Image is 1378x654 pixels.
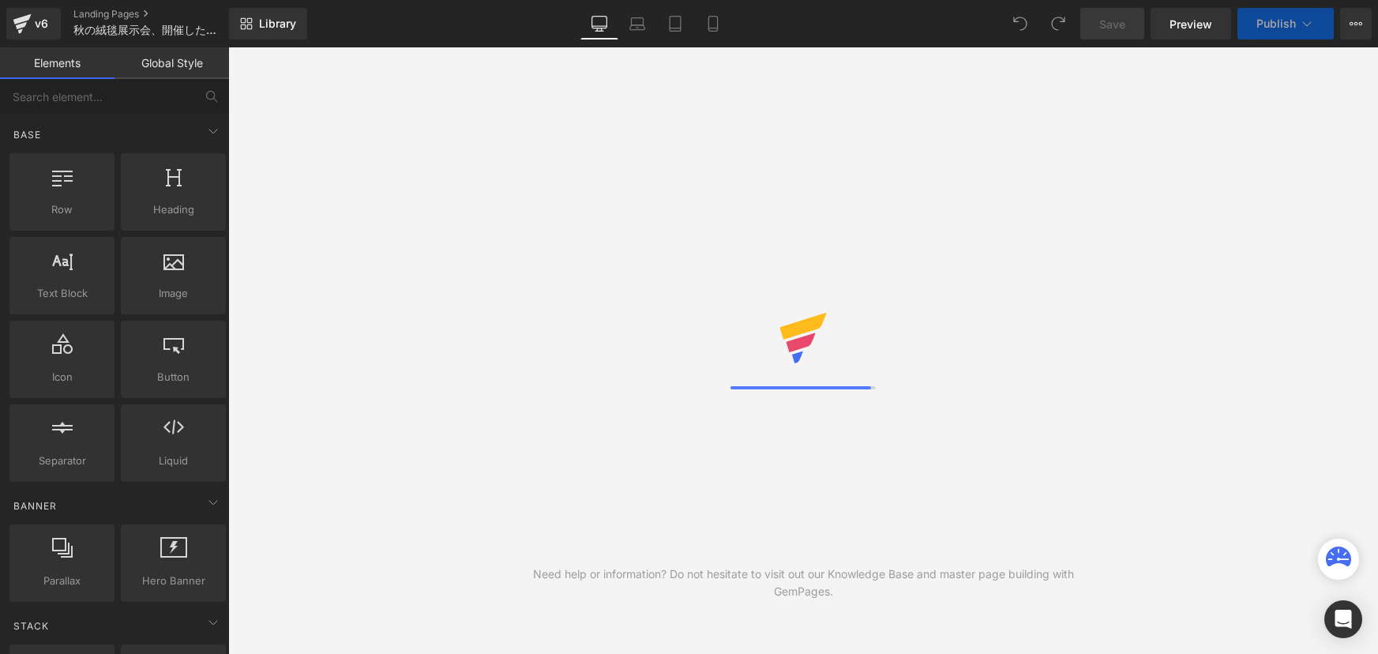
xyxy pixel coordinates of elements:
span: Image [126,285,221,302]
a: Desktop [580,8,618,39]
span: Banner [12,498,58,513]
a: v6 [6,8,61,39]
button: Publish [1237,8,1334,39]
span: Parallax [14,573,110,589]
span: Button [126,369,221,385]
a: New Library [229,8,307,39]
span: Preview [1170,16,1212,32]
div: Open Intercom Messenger [1324,600,1362,638]
a: Mobile [694,8,732,39]
div: Need help or information? Do not hesitate to visit out our Knowledge Base and master page buildin... [516,566,1091,600]
span: Row [14,201,110,218]
span: Icon [14,369,110,385]
div: v6 [32,13,51,34]
button: Redo [1042,8,1074,39]
a: Laptop [618,8,656,39]
span: Liquid [126,453,221,469]
span: Stack [12,618,51,633]
span: Text Block [14,285,110,302]
span: 秋の絨毯展示会、開催したします。 [73,24,225,36]
span: Library [259,17,296,31]
a: Preview [1151,8,1231,39]
a: Tablet [656,8,694,39]
span: Heading [126,201,221,218]
span: Hero Banner [126,573,221,589]
a: Global Style [115,47,229,79]
a: Landing Pages [73,8,255,21]
span: Publish [1256,17,1296,30]
button: More [1340,8,1372,39]
span: Base [12,127,43,142]
button: Undo [1004,8,1036,39]
span: Save [1099,16,1125,32]
span: Separator [14,453,110,469]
